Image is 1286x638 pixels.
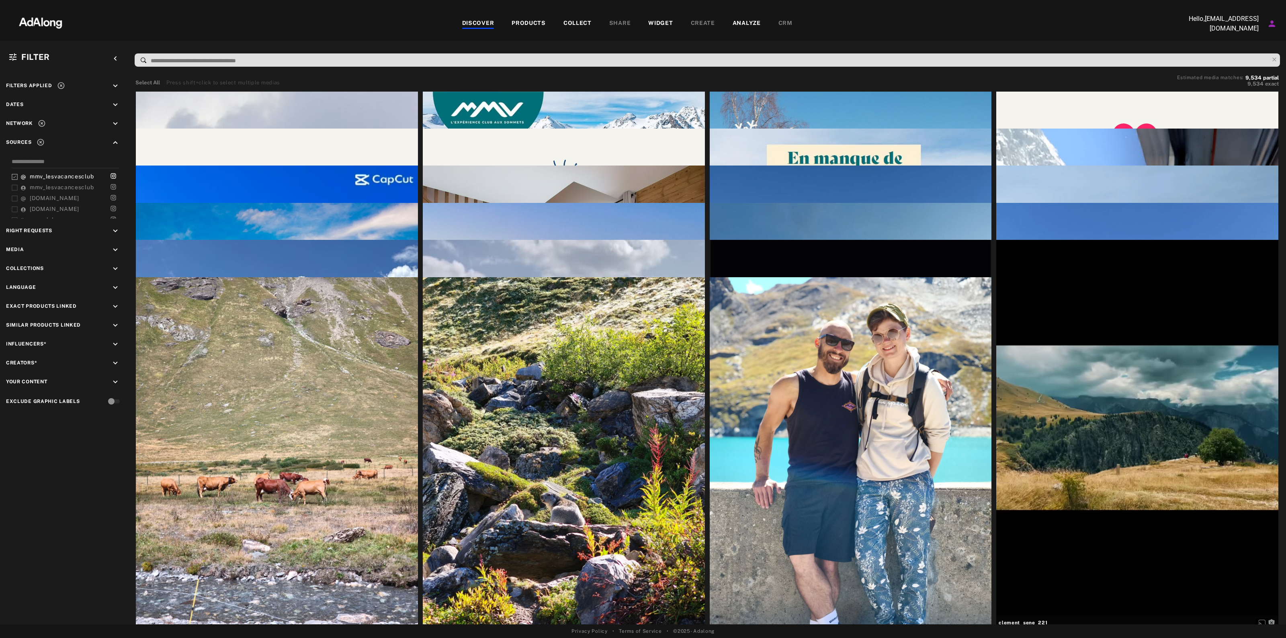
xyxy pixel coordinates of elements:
iframe: Chat Widget [1246,599,1286,638]
i: keyboard_arrow_down [111,119,120,128]
i: keyboard_arrow_down [111,321,120,330]
span: [DOMAIN_NAME] [30,195,79,201]
span: Collections [6,266,44,271]
span: Language [6,284,36,290]
span: Filter [21,52,50,62]
span: Right Requests [6,228,52,233]
span: [DOMAIN_NAME] [30,206,79,212]
div: COLLECT [563,19,592,29]
div: SHARE [609,19,631,29]
a: Terms of Service [619,628,661,635]
div: Press shift+click to select multiple medias [166,79,280,87]
button: 9,534exact [1177,80,1279,88]
i: keyboard_arrow_down [111,359,120,368]
div: Widget de chat [1246,599,1286,638]
span: Similar Products Linked [6,322,81,328]
span: © 2025 - Adalong [673,628,715,635]
div: CREATE [691,19,715,29]
i: keyboard_arrow_down [111,82,120,90]
div: PRODUCTS [512,19,546,29]
div: DISCOVER [462,19,494,29]
i: keyboard_arrow_left [111,54,120,63]
span: mmv_lesvacancesclub [30,173,94,180]
span: 9,534 [1245,75,1261,81]
span: • [667,628,669,635]
i: keyboard_arrow_down [111,227,120,235]
i: keyboard_arrow_down [111,378,120,386]
i: keyboard_arrow_down [111,264,120,273]
div: Exclude Graphic Labels [6,398,80,405]
i: keyboard_arrow_down [111,283,120,292]
span: Network [6,121,33,126]
div: ANALYZE [733,19,761,29]
span: Filters applied [6,83,52,88]
img: 63233d7d88ed69de3c212112c67096b6.png [5,10,76,34]
span: 9,534 [1247,81,1263,87]
span: clement_sene_221 [999,619,1276,626]
div: WIDGET [648,19,673,29]
a: Privacy Policy [571,628,608,635]
span: Your Content [6,379,47,384]
button: Select All [135,79,160,87]
i: keyboard_arrow_up [111,138,120,147]
span: Sources [6,139,32,145]
p: Hello, [EMAIL_ADDRESS][DOMAIN_NAME] [1178,14,1259,33]
i: keyboard_arrow_down [111,100,120,109]
span: mmvclub [30,217,55,223]
span: Influencers* [6,341,46,347]
i: keyboard_arrow_down [111,245,120,254]
button: 9,534partial [1245,76,1279,80]
span: Creators* [6,360,37,366]
i: keyboard_arrow_down [111,302,120,311]
div: CRM [778,19,792,29]
span: • [612,628,614,635]
i: keyboard_arrow_down [111,340,120,349]
span: mmv_lesvacancesclub [30,184,94,190]
span: Estimated media matches: [1177,75,1244,80]
span: Media [6,247,24,252]
span: Dates [6,102,24,107]
span: Exact Products Linked [6,303,77,309]
button: Account settings [1265,17,1279,31]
